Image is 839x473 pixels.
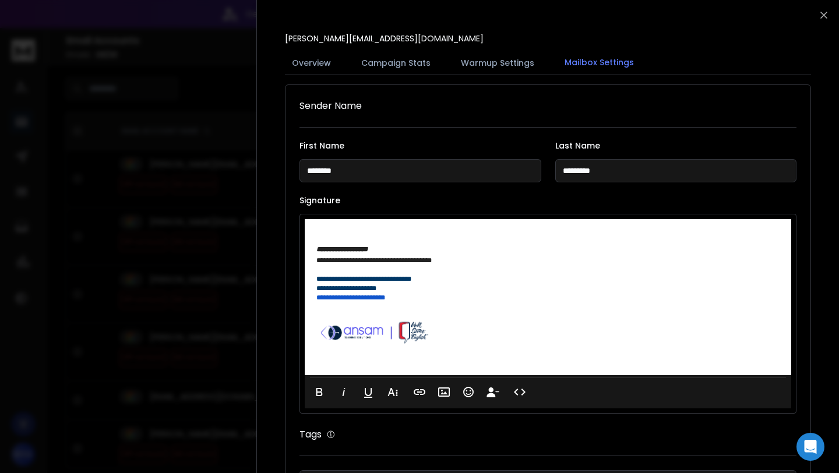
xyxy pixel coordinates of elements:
button: Insert Image (⌘P) [433,380,455,404]
label: Signature [299,196,796,204]
button: Campaign Stats [354,50,438,76]
label: First Name [299,142,541,150]
button: Overview [285,50,338,76]
button: Underline (⌘U) [357,380,379,404]
button: More Text [382,380,404,404]
button: Code View [509,380,531,404]
button: Emoticons [457,380,480,404]
button: Insert Unsubscribe Link [482,380,504,404]
button: Mailbox Settings [558,50,641,76]
label: Last Name [555,142,797,150]
h1: Sender Name [299,99,796,113]
div: Open Intercom Messenger [796,433,824,461]
button: Warmup Settings [454,50,541,76]
button: Insert Link (⌘K) [408,380,431,404]
img: AIorK4z0UeQiqM7MJOPFch1cfj1gAXGEdtzu5eyhT5KZqsdIoWNpwBtIi1tDUjFC_2ZSoBmTIUkhnOo [316,314,433,348]
h1: Tags [299,428,322,442]
p: [PERSON_NAME][EMAIL_ADDRESS][DOMAIN_NAME] [285,33,484,44]
button: Italic (⌘I) [333,380,355,404]
button: Bold (⌘B) [308,380,330,404]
